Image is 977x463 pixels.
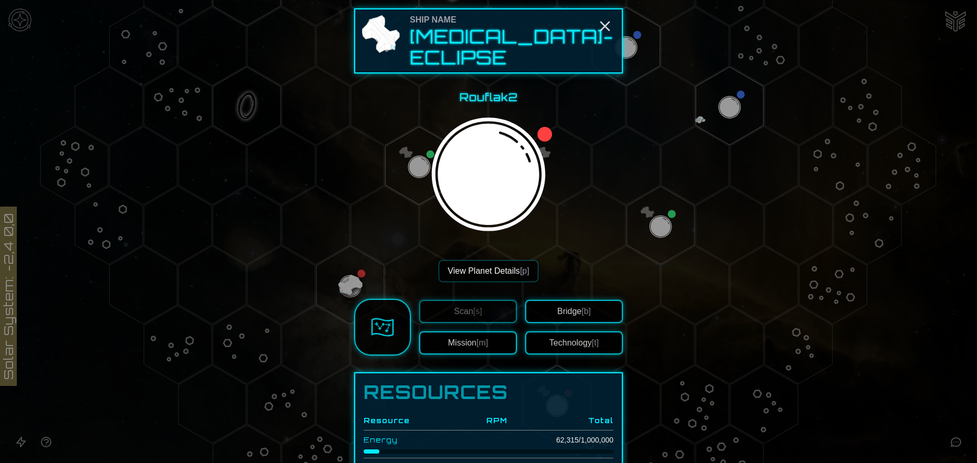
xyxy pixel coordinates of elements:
[419,331,517,354] button: Mission[m]
[507,430,613,450] td: 62,315 / 1,000,000
[473,307,482,316] span: [s]
[371,316,394,339] img: Sector
[476,338,488,347] span: [m]
[419,300,517,323] button: Scan[s]
[507,411,613,430] th: Total
[525,331,623,354] button: Technology[t]
[410,26,618,68] h2: [MEDICAL_DATA]-Eclipse
[525,300,623,323] button: Bridge[b]
[439,260,538,282] button: View Planet Details[p]
[466,411,507,430] th: RPM
[364,430,466,450] td: Energy
[597,18,613,35] button: Close
[410,14,618,26] div: Ship Name
[364,382,613,403] h1: Resources
[520,266,529,275] span: [p]
[421,113,556,247] img: Rouflak2
[364,411,466,430] th: Resource
[457,82,591,229] img: Engineer Guild
[454,307,482,316] span: Scan
[592,338,599,347] span: [t]
[359,14,401,56] img: Ship Icon
[581,307,591,316] span: [b]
